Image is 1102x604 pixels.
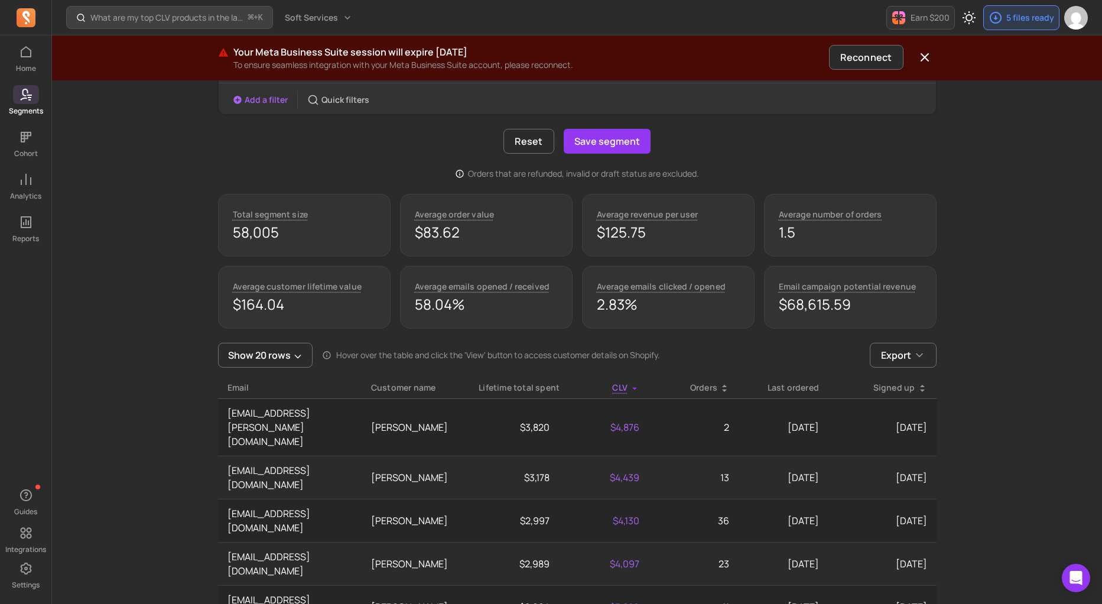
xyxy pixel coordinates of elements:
p: Total segment size [233,209,308,220]
p: [DATE] [748,420,819,434]
td: [EMAIL_ADDRESS][DOMAIN_NAME] [218,499,362,543]
button: Save segment [564,129,651,154]
p: Quick filters [321,94,369,106]
p: Integrations [5,545,46,554]
p: 58.04% [415,295,558,314]
p: Average customer lifetime value [233,281,362,293]
p: [DATE] [748,514,819,528]
button: Export [870,343,937,368]
p: [DATE] [838,557,927,571]
p: $83.62 [415,223,558,242]
p: 58,005 [233,223,376,242]
p: [PERSON_NAME] [371,514,460,528]
button: Show 20 rows [218,343,313,368]
button: Reset [503,129,554,154]
button: Add a filter [233,94,288,106]
p: [DATE] [838,514,927,528]
p: Earn $200 [911,12,950,24]
div: Signed up [838,382,927,394]
button: Toggle dark mode [957,6,981,30]
kbd: ⌘ [248,11,254,25]
span: CLV [612,382,628,393]
p: Your Meta Business Suite session will expire [DATE] [233,45,825,59]
td: $3,178 [469,456,559,499]
p: To ensure seamless integration with your Meta Business Suite account, please reconnect. [233,59,825,71]
button: Reconnect [829,45,903,70]
p: What are my top CLV products in the last 90 days? [90,12,243,24]
div: Last ordered [748,382,819,394]
p: Home [16,64,36,73]
span: Soft Services [285,12,338,24]
td: $2,997 [469,499,559,543]
p: Analytics [10,191,41,201]
td: $4,130 [559,499,649,543]
button: Earn $200 [886,6,955,30]
p: Average emails clicked / opened [597,281,726,293]
span: Export [881,348,911,362]
td: $4,097 [559,543,649,586]
button: Quick filters [307,94,369,106]
p: 2.83% [597,295,740,314]
td: [EMAIL_ADDRESS][PERSON_NAME][DOMAIN_NAME] [218,399,362,456]
td: $4,876 [559,399,649,456]
p: Customer name [371,382,460,394]
p: Guides [14,507,37,517]
span: + [248,11,263,24]
p: Cohort [14,149,38,158]
div: Email [227,382,352,394]
p: Average order value [415,209,494,220]
td: 36 [649,499,739,543]
p: [PERSON_NAME] [371,470,460,485]
td: $4,439 [559,456,649,499]
div: Orders [658,382,729,394]
p: [DATE] [748,557,819,571]
td: $2,989 [469,543,559,586]
td: [EMAIL_ADDRESS][DOMAIN_NAME] [218,543,362,586]
p: 5 files ready [1006,12,1054,24]
button: 5 files ready [983,5,1059,30]
p: [DATE] [838,470,927,485]
p: [PERSON_NAME] [371,420,460,434]
button: Soft Services [278,7,359,28]
p: $125.75 [597,223,740,242]
p: Average number of orders [779,209,882,220]
td: 13 [649,456,739,499]
td: 23 [649,543,739,586]
p: Email campaign potential revenue [779,281,916,293]
img: avatar [1064,6,1088,30]
p: Hover over the table and click the 'View' button to access customer details on Shopify. [336,349,660,361]
p: 1.5 [779,223,922,242]
p: [DATE] [748,470,819,485]
p: [PERSON_NAME] [371,557,460,571]
p: Orders that are refunded, invalid or draft status are excluded. [468,168,699,180]
td: 2 [649,399,739,456]
p: Average emails opened / received [415,281,550,293]
p: Reports [12,234,39,243]
div: Open Intercom Messenger [1062,564,1090,592]
button: What are my top CLV products in the last 90 days?⌘+K [66,6,273,29]
div: Lifetime total spent [479,382,550,394]
p: [DATE] [838,420,927,434]
td: $3,820 [469,399,559,456]
kbd: K [258,13,263,22]
p: $164.04 [233,295,376,314]
p: Settings [12,580,40,590]
p: $68,615.59 [779,295,922,314]
p: Average revenue per user [597,209,698,220]
p: Segments [9,106,43,116]
td: [EMAIL_ADDRESS][DOMAIN_NAME] [218,456,362,499]
button: Guides [13,483,39,519]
